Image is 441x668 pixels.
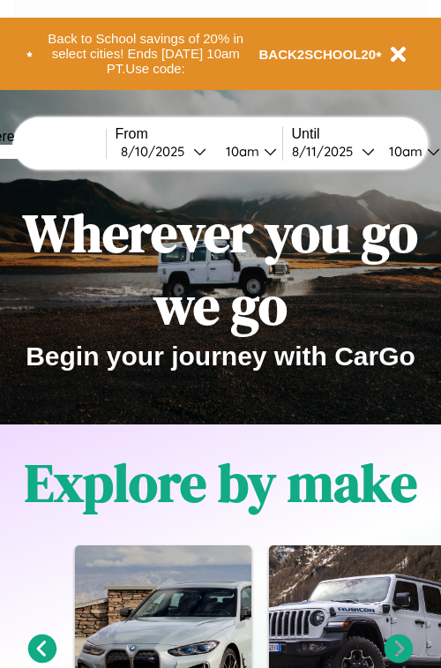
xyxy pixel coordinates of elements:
div: 8 / 10 / 2025 [121,143,193,160]
label: From [116,126,282,142]
h1: Explore by make [25,447,417,519]
div: 10am [380,143,427,160]
button: 10am [212,142,282,161]
button: Back to School savings of 20% in select cities! Ends [DATE] 10am PT.Use code: [33,26,259,81]
button: 8/10/2025 [116,142,212,161]
b: BACK2SCHOOL20 [259,47,377,62]
div: 8 / 11 / 2025 [292,143,362,160]
div: 10am [217,143,264,160]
